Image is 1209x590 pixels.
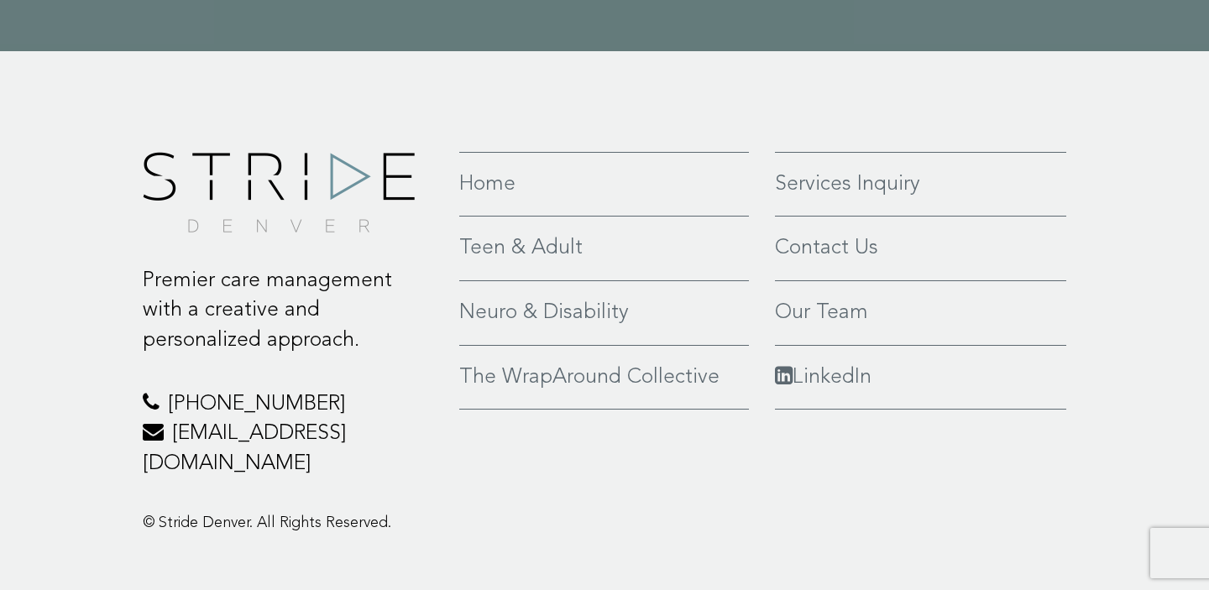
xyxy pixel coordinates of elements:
a: Home [459,170,749,200]
p: [PHONE_NUMBER] [EMAIL_ADDRESS][DOMAIN_NAME] [143,389,434,479]
a: LinkedIn [775,363,1066,393]
a: Services Inquiry [775,170,1066,200]
a: Our Team [775,298,1066,328]
a: Neuro & Disability [459,298,749,328]
a: Teen & Adult [459,233,749,264]
a: Contact Us [775,233,1066,264]
span: © Stride Denver. All Rights Reserved. [143,515,391,530]
p: Premier care management with a creative and personalized approach. [143,266,434,356]
img: footer-logo.png [143,152,415,232]
a: The WrapAround Collective [459,363,749,393]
